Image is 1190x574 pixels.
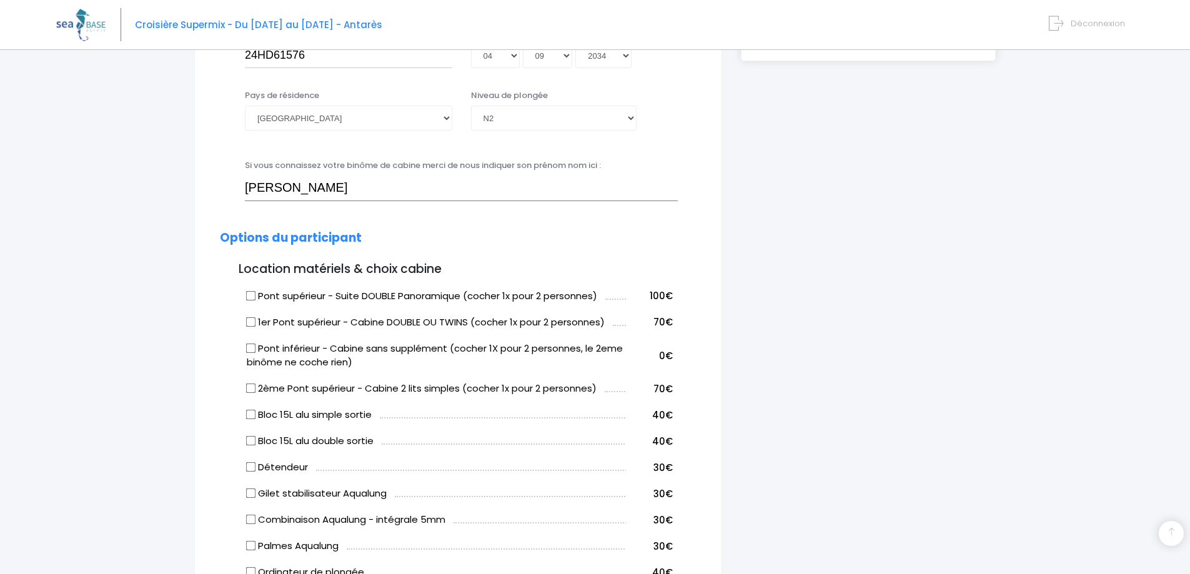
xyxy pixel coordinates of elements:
span: 70€ [653,382,673,395]
label: Combinaison Aqualung - intégrale 5mm [247,513,445,527]
input: 2ème Pont supérieur - Cabine 2 lits simples (cocher 1x pour 2 personnes) [246,383,256,393]
span: 30€ [653,513,673,527]
label: 2ème Pont supérieur - Cabine 2 lits simples (cocher 1x pour 2 personnes) [247,382,597,396]
input: Bloc 15L alu double sortie [246,436,256,446]
label: Niveau de plongée [471,89,548,102]
label: Pont supérieur - Suite DOUBLE Panoramique (cocher 1x pour 2 personnes) [247,289,597,304]
span: 70€ [653,315,673,329]
span: 30€ [653,540,673,553]
label: Palmes Aqualung [247,539,339,553]
label: Bloc 15L alu simple sortie [247,408,372,422]
input: Pont inférieur - Cabine sans supplément (cocher 1X pour 2 personnes, le 2eme binôme ne coche rien) [246,343,256,353]
h3: Location matériels & choix cabine [220,262,697,277]
span: 30€ [653,461,673,474]
span: Croisière Supermix - Du [DATE] au [DATE] - Antarès [135,18,382,31]
label: Pont inférieur - Cabine sans supplément (cocher 1X pour 2 personnes, le 2eme binôme ne coche rien) [247,342,626,370]
label: Pays de résidence [245,89,319,102]
label: Détendeur [247,460,308,475]
h2: Options du participant [220,231,697,245]
span: 40€ [652,408,673,422]
span: 100€ [650,289,673,302]
span: 30€ [653,487,673,500]
label: 1er Pont supérieur - Cabine DOUBLE OU TWINS (cocher 1x pour 2 personnes) [247,315,605,330]
input: Pont supérieur - Suite DOUBLE Panoramique (cocher 1x pour 2 personnes) [246,290,256,300]
span: 40€ [652,435,673,448]
input: Détendeur [246,462,256,472]
input: 1er Pont supérieur - Cabine DOUBLE OU TWINS (cocher 1x pour 2 personnes) [246,317,256,327]
label: Bloc 15L alu double sortie [247,434,374,448]
label: Gilet stabilisateur Aqualung [247,487,387,501]
input: Palmes Aqualung [246,541,256,551]
input: Bloc 15L alu simple sortie [246,410,256,420]
input: Gilet stabilisateur Aqualung [246,488,256,498]
span: Déconnexion [1071,17,1125,29]
label: Si vous connaissez votre binôme de cabine merci de nous indiquer son prénom nom ici : [245,159,601,172]
span: 0€ [659,349,673,362]
input: Combinaison Aqualung - intégrale 5mm [246,515,256,525]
